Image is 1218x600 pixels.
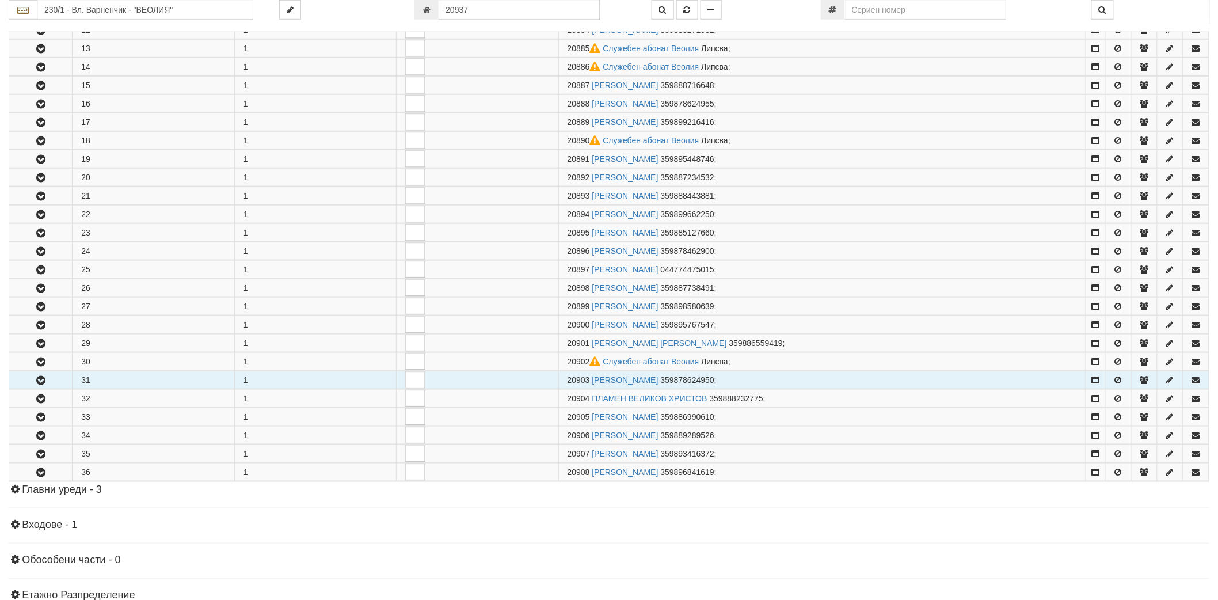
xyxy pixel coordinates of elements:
td: ; [558,169,1086,187]
td: ; [558,390,1086,408]
a: [PERSON_NAME] [592,431,659,440]
span: 044774475015 [661,265,714,274]
span: Партида № [568,265,590,274]
a: Служебен абонат Веолия [603,357,699,366]
span: Липсва [701,357,728,366]
td: 22 [73,206,234,223]
a: [PERSON_NAME] [592,283,659,293]
td: 1 [234,150,396,168]
td: ; [558,150,1086,168]
td: 27 [73,298,234,316]
td: ; [558,371,1086,389]
td: 30 [73,353,234,371]
span: Партида № [568,210,590,219]
td: 28 [73,316,234,334]
span: 359878462900 [661,246,714,256]
td: 1 [234,242,396,260]
a: [PERSON_NAME] [592,412,659,421]
td: ; [558,279,1086,297]
td: 1 [234,427,396,445]
td: 14 [73,58,234,76]
span: 359899216416 [661,117,714,127]
h4: Главни уреди - 3 [9,485,1209,496]
span: Партида № [568,357,603,366]
a: [PERSON_NAME] [592,99,659,108]
span: 359878624950 [661,375,714,385]
td: ; [558,445,1086,463]
span: 359888443881 [661,191,714,200]
td: 32 [73,390,234,408]
span: 359895767547 [661,320,714,329]
td: 1 [234,261,396,279]
td: 20 [73,169,234,187]
a: [PERSON_NAME] [592,246,659,256]
span: 359893416372 [661,449,714,458]
td: ; [558,408,1086,426]
td: 33 [73,408,234,426]
h4: Обособени части - 0 [9,555,1209,567]
td: 1 [234,445,396,463]
span: Партида № [568,154,590,164]
td: ; [558,353,1086,371]
a: [PERSON_NAME] [592,154,659,164]
td: ; [558,224,1086,242]
a: [PERSON_NAME] [592,81,659,90]
span: 359886559419 [729,339,783,348]
td: ; [558,261,1086,279]
span: 359888716648 [661,81,714,90]
a: [PERSON_NAME] [592,210,659,219]
td: 1 [234,95,396,113]
span: Партида № [568,283,590,293]
td: ; [558,427,1086,445]
td: 1 [234,77,396,94]
td: 1 [234,206,396,223]
td: 1 [234,316,396,334]
td: 26 [73,279,234,297]
span: Партида № [568,191,590,200]
span: Партида № [568,246,590,256]
span: Липсва [701,62,728,71]
span: 359889289526 [661,431,714,440]
td: 1 [234,408,396,426]
td: ; [558,95,1086,113]
td: 18 [73,132,234,150]
a: [PERSON_NAME] [592,320,659,329]
td: 1 [234,279,396,297]
span: Партида № [568,302,590,311]
td: ; [558,58,1086,76]
a: [PERSON_NAME] [592,468,659,477]
td: 15 [73,77,234,94]
a: [PERSON_NAME] [592,173,659,182]
td: ; [558,316,1086,334]
td: 34 [73,427,234,445]
td: ; [558,187,1086,205]
a: [PERSON_NAME] [PERSON_NAME] [592,339,727,348]
td: 17 [73,113,234,131]
span: Партида № [568,375,590,385]
td: 31 [73,371,234,389]
a: Служебен абонат Веолия [603,136,699,145]
td: 1 [234,464,396,481]
span: Партида № [568,81,590,90]
span: Партида № [568,99,590,108]
td: 1 [234,58,396,76]
span: 359896841619 [661,468,714,477]
td: 1 [234,187,396,205]
span: Партида № [568,320,590,329]
td: ; [558,77,1086,94]
td: ; [558,298,1086,316]
td: ; [558,113,1086,131]
span: Партида № [568,228,590,237]
span: Липсва [701,44,728,53]
td: 35 [73,445,234,463]
td: ; [558,206,1086,223]
td: 1 [234,113,396,131]
span: Партида № [568,412,590,421]
span: Партида № [568,468,590,477]
td: 24 [73,242,234,260]
h4: Входове - 1 [9,520,1209,531]
td: 1 [234,390,396,408]
a: [PERSON_NAME] [592,302,659,311]
a: [PERSON_NAME] [592,117,659,127]
a: [PERSON_NAME] [592,191,659,200]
